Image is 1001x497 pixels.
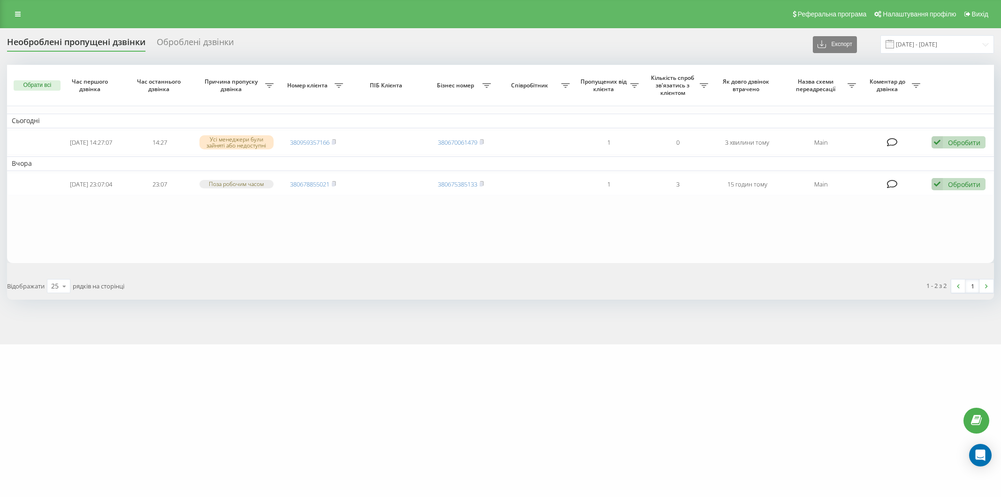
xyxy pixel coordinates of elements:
[14,80,61,91] button: Обрати всі
[133,78,187,93] span: Час останнього дзвінка
[64,78,118,93] span: Час першого дзвінка
[290,138,329,147] a: 380959357166
[56,130,125,155] td: [DATE] 14:27:07
[648,74,699,96] span: Кількість спроб зв'язатись з клієнтом
[969,444,992,466] div: Open Intercom Messenger
[431,82,482,89] span: Бізнес номер
[720,78,774,93] span: Як довго дзвінок втрачено
[7,282,45,290] span: Відображати
[798,10,867,18] span: Реферальна програма
[125,130,194,155] td: 14:27
[7,156,994,171] td: Вчора
[782,173,861,196] td: Main
[157,37,234,52] div: Оброблені дзвінки
[782,130,861,155] td: Main
[574,173,643,196] td: 1
[713,130,782,155] td: 3 хвилини тому
[579,78,630,93] span: Пропущених від клієнта
[56,173,125,196] td: [DATE] 23:07:04
[972,10,988,18] span: Вихід
[948,180,980,189] div: Обробити
[125,173,194,196] td: 23:07
[713,173,782,196] td: 15 годин тому
[73,282,124,290] span: рядків на сторінці
[438,138,477,147] a: 380670061479
[7,37,145,52] div: Необроблені пропущені дзвінки
[813,36,857,53] button: Експорт
[283,82,334,89] span: Номер клієнта
[787,78,848,93] span: Назва схеми переадресації
[199,180,274,188] div: Поза робочим часом
[51,281,59,291] div: 25
[865,78,912,93] span: Коментар до дзвінка
[500,82,561,89] span: Співробітник
[199,135,274,149] div: Усі менеджери були зайняті або недоступні
[883,10,956,18] span: Налаштування профілю
[643,130,712,155] td: 0
[574,130,643,155] td: 1
[356,82,418,89] span: ПІБ Клієнта
[438,180,477,188] a: 380675385133
[948,138,980,147] div: Обробити
[965,280,979,293] a: 1
[290,180,329,188] a: 380678855021
[199,78,266,93] span: Причина пропуску дзвінка
[7,114,994,128] td: Сьогодні
[643,173,712,196] td: 3
[926,281,947,290] div: 1 - 2 з 2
